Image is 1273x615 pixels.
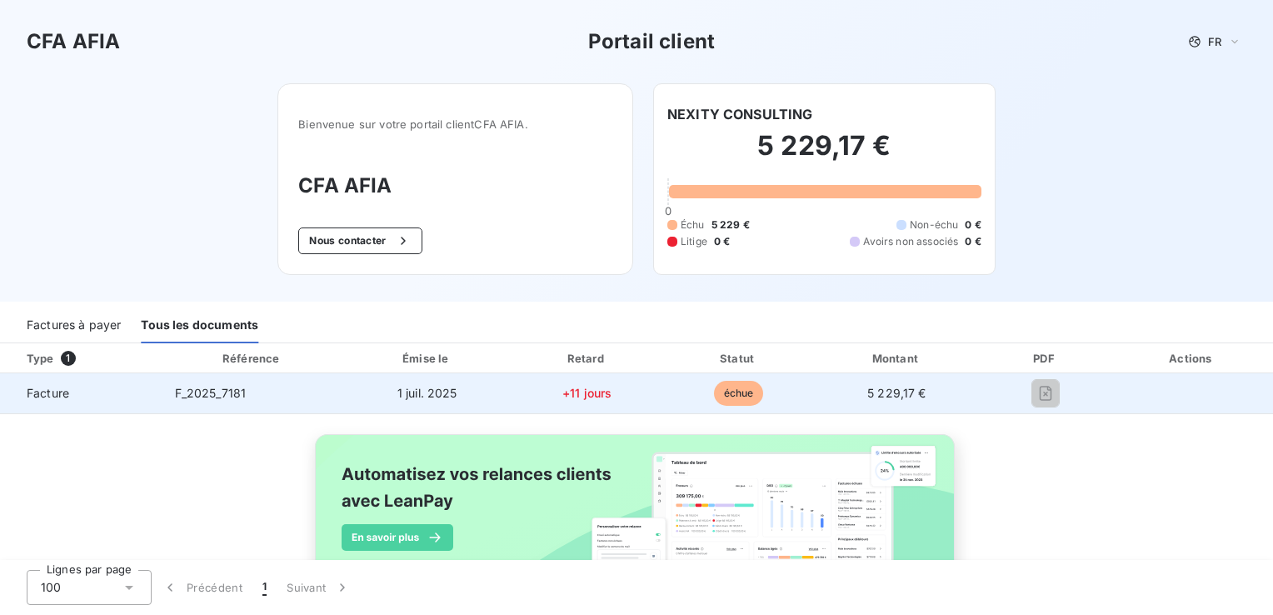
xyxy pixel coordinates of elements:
[867,386,926,400] span: 5 229,17 €
[667,129,981,179] h2: 5 229,17 €
[667,104,813,124] h6: NEXITY CONSULTING
[910,217,958,232] span: Non-échu
[816,350,976,367] div: Montant
[562,386,612,400] span: +11 jours
[514,350,661,367] div: Retard
[711,217,750,232] span: 5 229 €
[298,117,612,131] span: Bienvenue sur votre portail client CFA AFIA .
[983,350,1107,367] div: PDF
[665,204,671,217] span: 0
[61,351,76,366] span: 1
[347,350,507,367] div: Émise le
[714,381,764,406] span: échue
[27,27,120,57] h3: CFA AFIA
[17,350,158,367] div: Type
[13,385,148,402] span: Facture
[222,352,279,365] div: Référence
[175,386,247,400] span: F_2025_7181
[965,234,981,249] span: 0 €
[667,350,811,367] div: Statut
[298,227,422,254] button: Nous contacter
[965,217,981,232] span: 0 €
[863,234,958,249] span: Avoirs non associés
[252,570,277,605] button: 1
[681,217,705,232] span: Échu
[681,234,707,249] span: Litige
[277,570,361,605] button: Suivant
[714,234,730,249] span: 0 €
[1115,350,1270,367] div: Actions
[262,579,267,596] span: 1
[1208,35,1221,48] span: FR
[152,570,252,605] button: Précédent
[41,579,61,596] span: 100
[27,308,121,343] div: Factures à payer
[588,27,715,57] h3: Portail client
[397,386,457,400] span: 1 juil. 2025
[298,171,612,201] h3: CFA AFIA
[141,308,258,343] div: Tous les documents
